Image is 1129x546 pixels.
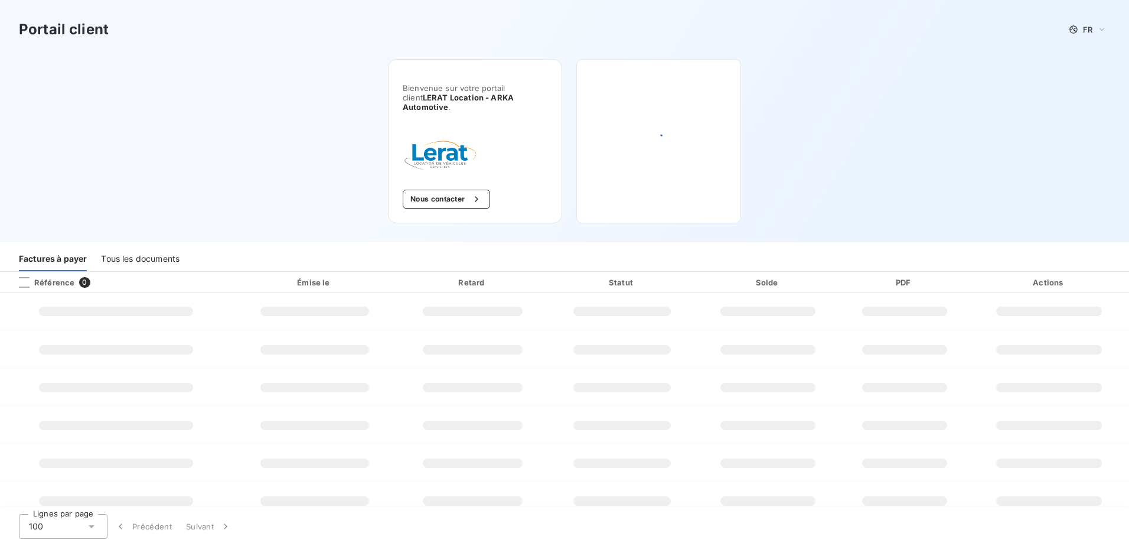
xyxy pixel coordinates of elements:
div: Retard [399,277,546,288]
div: Actions [971,277,1127,288]
button: Nous contacter [403,190,490,209]
span: LERAT Location - ARKA Automotive [403,93,514,112]
div: Tous les documents [101,246,180,271]
div: Solde [699,277,838,288]
h3: Portail client [19,19,109,40]
button: Suivant [179,514,239,539]
div: PDF [842,277,967,288]
div: Référence [9,277,74,288]
span: 100 [29,521,43,532]
div: Statut [550,277,693,288]
img: Company logo [403,140,478,171]
button: Précédent [107,514,179,539]
span: Bienvenue sur votre portail client . [403,83,547,112]
span: FR [1083,25,1092,34]
div: Factures à payer [19,246,87,271]
span: 0 [79,277,90,288]
div: Émise le [235,277,395,288]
